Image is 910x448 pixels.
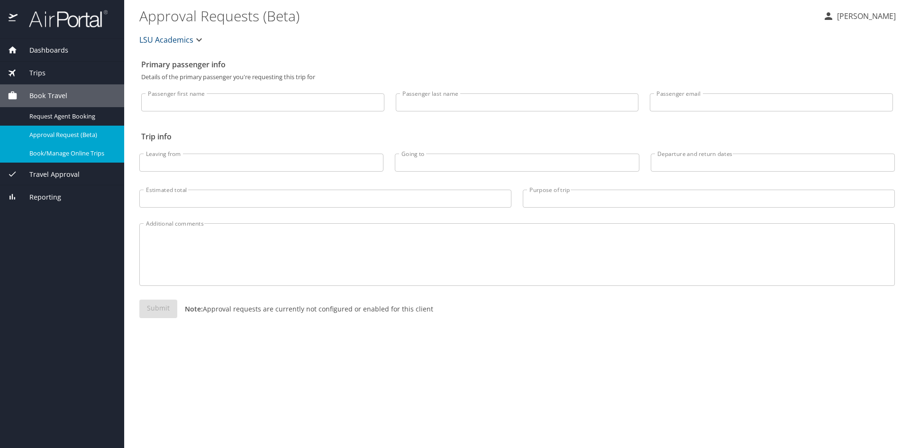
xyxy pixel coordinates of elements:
p: Details of the primary passenger you're requesting this trip for [141,74,893,80]
button: [PERSON_NAME] [819,8,900,25]
button: LSU Academics [136,30,209,49]
span: Book Travel [18,91,67,101]
span: Request Agent Booking [29,112,113,121]
span: Book/Manage Online Trips [29,149,113,158]
strong: Note: [185,304,203,313]
h2: Trip info [141,129,893,144]
h1: Approval Requests (Beta) [139,1,815,30]
h2: Primary passenger info [141,57,893,72]
img: airportal-logo.png [18,9,108,28]
span: Dashboards [18,45,68,55]
span: Trips [18,68,45,78]
span: Reporting [18,192,61,202]
img: icon-airportal.png [9,9,18,28]
p: Approval requests are currently not configured or enabled for this client [177,304,433,314]
span: LSU Academics [139,33,193,46]
span: Travel Approval [18,169,80,180]
p: [PERSON_NAME] [834,10,896,22]
span: Approval Request (Beta) [29,130,113,139]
